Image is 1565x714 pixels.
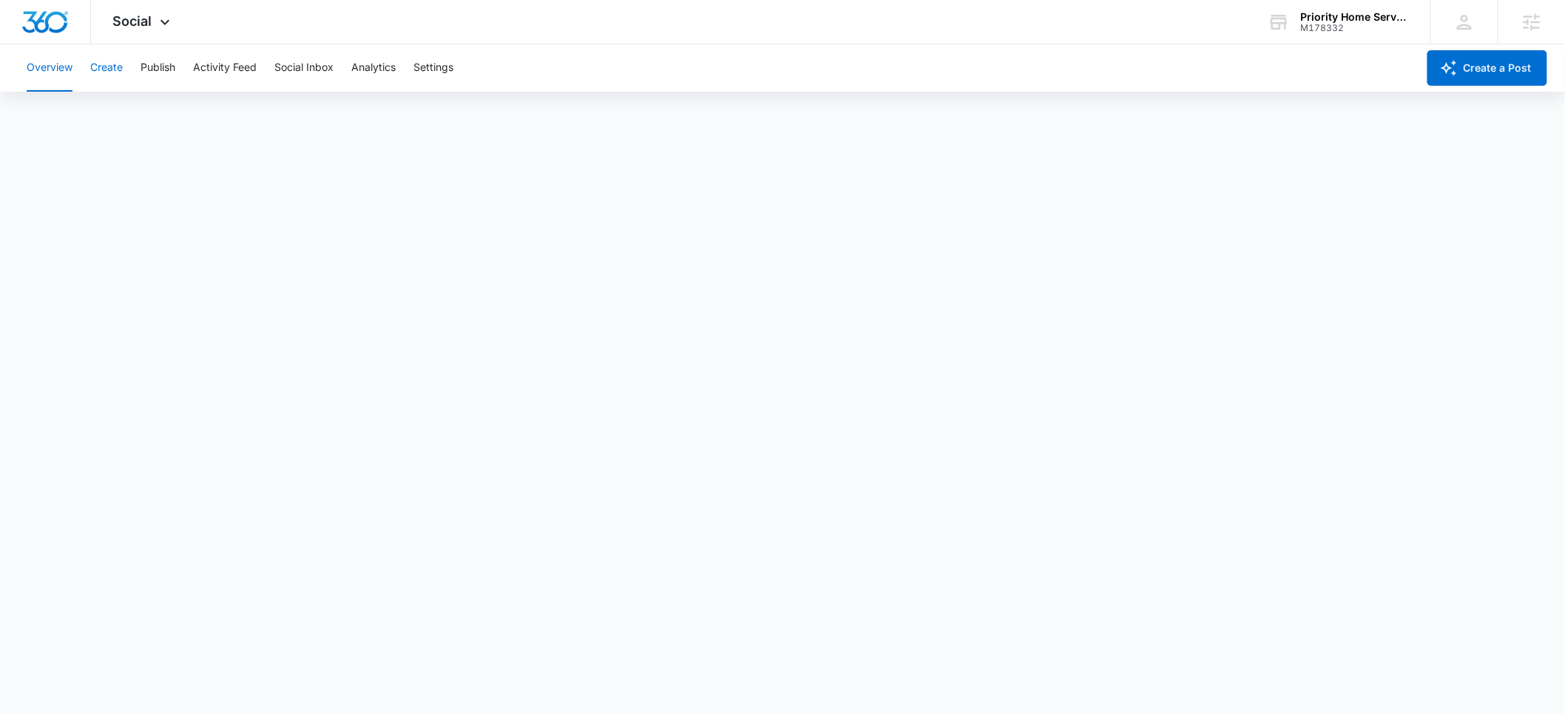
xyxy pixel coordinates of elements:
button: Analytics [351,44,396,92]
button: Create [90,44,123,92]
button: Create a Post [1427,50,1547,86]
div: account id [1301,23,1409,33]
button: Activity Feed [193,44,257,92]
button: Overview [27,44,72,92]
button: Publish [141,44,175,92]
span: Social [113,13,152,29]
button: Social Inbox [274,44,334,92]
div: account name [1301,11,1409,23]
button: Settings [413,44,453,92]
